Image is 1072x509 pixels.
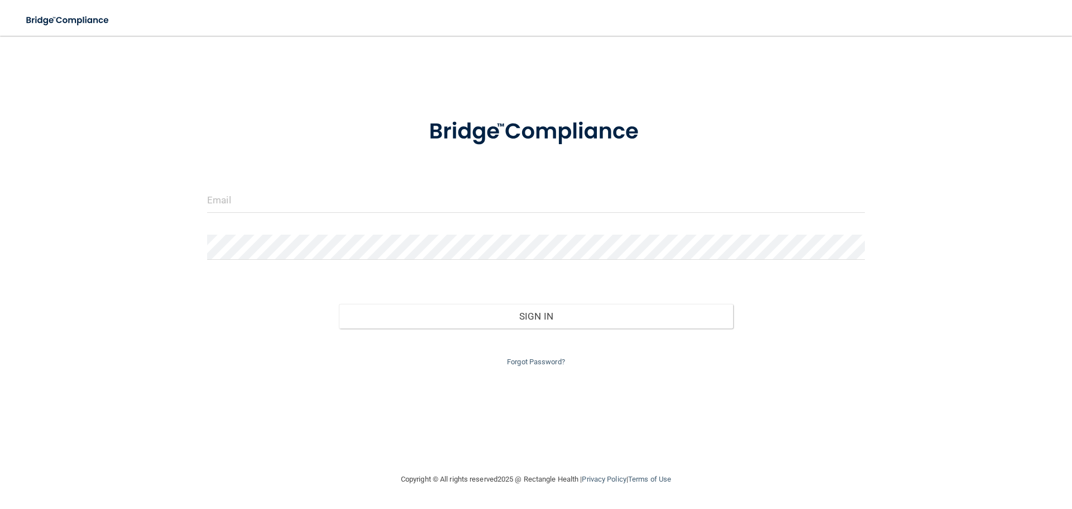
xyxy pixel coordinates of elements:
[582,475,626,483] a: Privacy Policy
[17,9,119,32] img: bridge_compliance_login_screen.278c3ca4.svg
[628,475,671,483] a: Terms of Use
[207,188,865,213] input: Email
[332,462,740,497] div: Copyright © All rights reserved 2025 @ Rectangle Health | |
[339,304,734,329] button: Sign In
[507,358,565,366] a: Forgot Password?
[406,103,666,161] img: bridge_compliance_login_screen.278c3ca4.svg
